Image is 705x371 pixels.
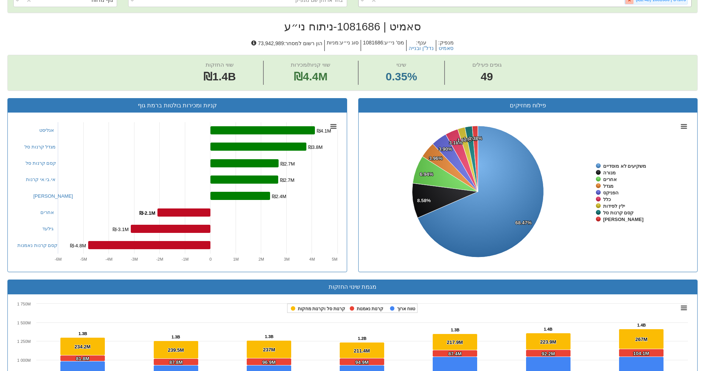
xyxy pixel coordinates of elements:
h5: ענף : [406,40,436,51]
text: 3M [284,257,289,261]
a: גילעד [42,226,53,231]
tspan: 1.3B [79,331,87,336]
a: קסם קרנות נאמנות [17,243,57,248]
tspan: 237M [263,347,275,352]
span: ₪1.4B [203,70,236,83]
tspan: ₪3.8M [308,144,323,150]
span: שווי קניות/מכירות [291,61,330,68]
text: -3M [131,257,138,261]
a: מגדל קרנות סל [24,144,56,150]
tspan: [PERSON_NAME] [603,217,644,222]
tspan: 234.2M [74,344,90,350]
tspan: קרנות נאמנות [357,306,383,311]
span: גופים פעילים [472,61,502,68]
tspan: 223.9M [540,339,556,345]
tspan: 211.4M [354,348,370,354]
h3: פילוח מחזיקים [364,102,692,109]
tspan: 87.4M [448,351,462,357]
tspan: ₪-3.1M [113,227,129,232]
tspan: 3.96% [429,156,443,161]
tspan: ₪2.4M [272,194,286,199]
tspan: 96.9M [262,360,276,365]
tspan: 1 250M [17,339,31,344]
text: -1M [182,257,189,261]
a: אחרים [40,210,54,215]
tspan: מנורה [603,170,616,176]
tspan: 217.9M [447,340,463,345]
tspan: קרנות סל וקרנות מחקות [298,306,345,311]
text: -6M [55,257,62,261]
tspan: ₪-2.1M [139,210,155,216]
button: נדל"ן ובנייה [409,46,434,51]
tspan: 1.4B [637,323,646,327]
tspan: הפניקס [603,190,619,195]
h3: מגמת שינוי החזקות [13,284,692,290]
text: 4M [309,257,315,261]
span: שווי החזקות [206,61,234,68]
tspan: אחרים [603,177,617,182]
tspan: 1.80% [457,137,471,143]
tspan: ₪-4.8M [70,243,86,248]
h5: הון רשום למסחר : 73,942,989 [249,40,324,51]
tspan: 8.58% [417,198,431,203]
tspan: 68.47% [515,220,532,225]
tspan: 1.3B [265,334,273,339]
tspan: מגדל [603,183,613,189]
tspan: 81.8M [76,356,89,361]
tspan: 1 000M [17,358,31,362]
tspan: 1.4B [544,327,552,331]
h5: מנפיק : [436,40,456,51]
tspan: 1 500M [17,321,31,325]
tspan: משקיעים לא מוסדיים [603,163,646,169]
tspan: ₪2.7M [280,161,295,167]
tspan: ₪2.7M [280,177,295,183]
tspan: 1.2B [358,336,366,341]
a: קסם קרנות סל [26,160,56,166]
tspan: 1.38% [469,136,482,141]
tspan: 104.1M [633,351,649,356]
tspan: ילין לפידות [603,203,625,209]
tspan: 267M [635,337,648,342]
tspan: 92.2M [542,351,555,357]
text: 1M [233,257,239,261]
tspan: 239.5M [168,347,184,353]
a: [PERSON_NAME] [33,193,73,199]
tspan: 3.18% [449,140,463,146]
a: אי.בי.אי קרנות [26,177,56,182]
tspan: קסם קרנות סל [603,210,633,215]
text: -5M [80,257,87,261]
span: שינוי [396,61,406,68]
tspan: 3.90% [439,146,452,152]
text: 0 [209,257,212,261]
tspan: 1.80% [463,136,477,142]
tspan: 6.94% [420,171,433,177]
h5: מס' ני״ע : 1081686 [360,40,406,51]
text: -4M [106,257,113,261]
h5: סוג ני״ע : מניות [324,40,360,51]
h2: סאמיט | 1081686 - ניתוח ני״ע [7,20,698,33]
tspan: 94.9M [355,360,369,365]
text: -2M [156,257,163,261]
tspan: 1.3B [172,335,180,339]
tspan: ₪4.1M [317,128,331,134]
span: 49 [472,69,502,85]
text: 2M [259,257,264,261]
tspan: 1.3B [451,328,459,332]
span: ₪4.4M [294,70,327,83]
tspan: כלל [603,197,611,202]
h3: קניות ומכירות בולטות ברמת גוף [13,102,341,109]
span: 0.35% [386,69,417,85]
button: סאמיט [439,46,453,51]
tspan: 1 750M [17,302,31,306]
a: אנליסט [39,127,54,133]
tspan: טווח ארוך [397,306,415,311]
text: 5M [332,257,337,261]
tspan: 87.8M [169,360,183,365]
